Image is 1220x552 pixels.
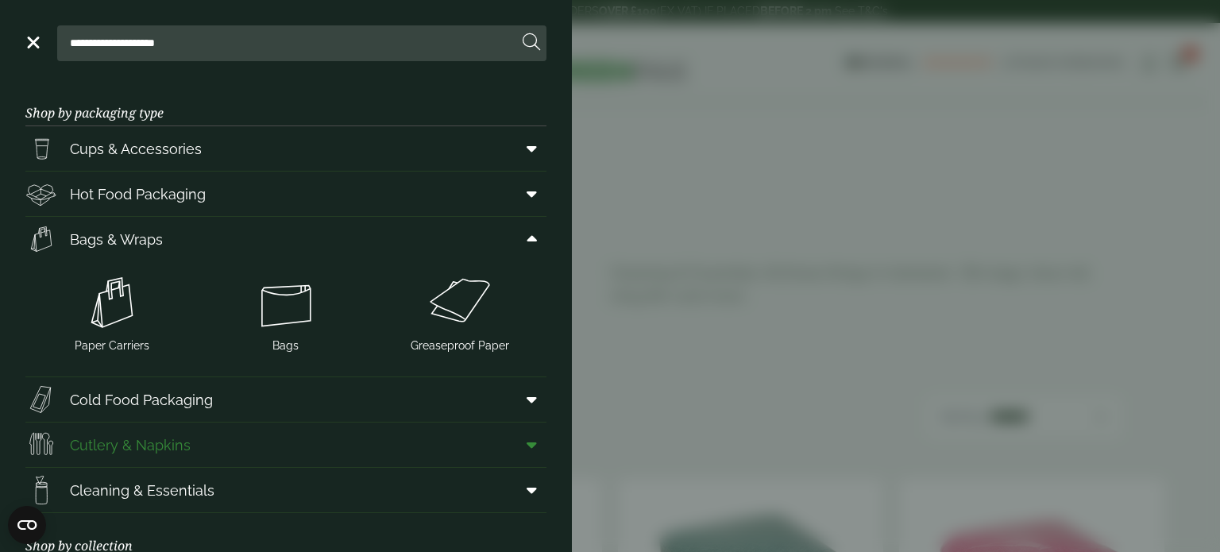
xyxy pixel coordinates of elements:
[25,178,57,210] img: Deli_box.svg
[272,338,299,354] span: Bags
[25,133,57,164] img: PintNhalf_cup.svg
[25,223,57,255] img: Paper_carriers.svg
[25,126,546,171] a: Cups & Accessories
[8,506,46,544] button: Open CMP widget
[70,229,163,250] span: Bags & Wraps
[206,271,367,334] img: Bags.svg
[70,183,206,205] span: Hot Food Packaging
[70,389,213,411] span: Cold Food Packaging
[25,217,546,261] a: Bags & Wraps
[411,338,509,354] span: Greaseproof Paper
[70,434,191,456] span: Cutlery & Napkins
[25,474,57,506] img: open-wipe.svg
[70,480,214,501] span: Cleaning & Essentials
[25,423,546,467] a: Cutlery & Napkins
[379,268,540,357] a: Greaseproof Paper
[70,138,202,160] span: Cups & Accessories
[25,377,546,422] a: Cold Food Packaging
[32,271,193,334] img: Paper_carriers.svg
[75,338,149,354] span: Paper Carriers
[25,384,57,415] img: Sandwich_box.svg
[25,172,546,216] a: Hot Food Packaging
[206,268,367,357] a: Bags
[379,271,540,334] img: Greaseproof_paper.svg
[25,468,546,512] a: Cleaning & Essentials
[32,268,193,357] a: Paper Carriers
[25,429,57,461] img: Cutlery.svg
[25,80,546,126] h3: Shop by packaging type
